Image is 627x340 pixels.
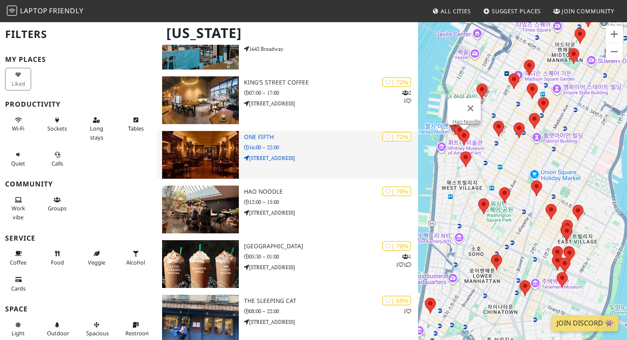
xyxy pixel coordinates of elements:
span: Work-friendly tables [128,125,144,132]
span: Coffee [10,259,26,266]
p: 07:00 – 17:00 [244,89,418,97]
h3: One Fifth [244,134,418,141]
button: Tables [123,113,149,136]
span: Laptop [20,6,48,15]
p: 12:00 – 15:00 [244,198,418,206]
a: Hao Noodle | 70% Hao Noodle 12:00 – 15:00 [STREET_ADDRESS] [157,186,418,233]
p: [STREET_ADDRESS] [244,154,418,162]
span: Power sockets [47,125,67,132]
button: Quiet [5,148,31,170]
span: Spacious [86,329,109,337]
img: Hao Noodle [162,186,239,233]
div: | 70% [382,241,411,251]
h3: Productivity [5,100,152,108]
h3: [GEOGRAPHIC_DATA] [244,243,418,250]
span: All Cities [441,7,471,15]
button: Wi-Fi [5,113,31,136]
a: King's Street Coffee | 72% 21 King's Street Coffee 07:00 – 17:00 [STREET_ADDRESS] [157,76,418,124]
span: Credit cards [11,285,26,292]
button: Veggie [84,247,110,269]
span: Group tables [48,204,67,212]
h1: [US_STATE] [160,21,417,45]
p: [STREET_ADDRESS] [244,209,418,217]
button: Cards [5,273,31,295]
a: Starbucks Reserve | 70% 111 [GEOGRAPHIC_DATA] 05:30 – 01:00 [STREET_ADDRESS] [157,240,418,288]
span: Join Community [562,7,614,15]
img: One Fifth [162,131,239,179]
span: People working [12,204,25,221]
a: Hao Noodle [453,119,481,125]
span: Suggest Places [492,7,541,15]
h3: Space [5,305,152,313]
button: 확대 [606,26,623,43]
button: Sockets [44,113,70,136]
span: Food [51,259,64,266]
a: All Cities [429,3,474,19]
span: Restroom [125,329,151,337]
h3: Service [5,234,152,242]
p: 08:00 – 22:00 [244,307,418,315]
span: Video/audio calls [52,160,63,167]
p: 1 [403,307,411,315]
h3: My Places [5,55,152,64]
span: Quiet [11,160,25,167]
button: 닫기 [460,98,481,119]
a: Join Community [550,3,618,19]
p: 05:30 – 01:00 [244,253,418,261]
button: 축소 [606,43,623,60]
span: Long stays [90,125,103,141]
button: Coffee [5,247,31,269]
a: LaptopFriendly LaptopFriendly [7,4,84,19]
p: [STREET_ADDRESS] [244,318,418,326]
h3: King's Street Coffee [244,79,418,86]
button: Groups [44,193,70,215]
button: Calls [44,148,70,170]
h3: The Sleeping Cat [244,297,418,305]
div: | 72% [382,132,411,142]
span: Veggie [88,259,105,266]
p: 2 1 [402,89,411,105]
button: Food [44,247,70,269]
img: King's Street Coffee [162,76,239,124]
a: One Fifth | 72% One Fifth 16:00 – 22:00 [STREET_ADDRESS] [157,131,418,179]
p: 1 1 1 [396,253,411,269]
p: [STREET_ADDRESS] [244,263,418,271]
div: | 70% [382,186,411,196]
span: Alcohol [126,259,145,266]
button: Long stays [84,113,110,144]
span: Friendly [49,6,83,15]
div: | 69% [382,296,411,305]
h3: Hao Noodle [244,188,418,195]
p: 16:00 – 22:00 [244,143,418,151]
span: Outdoor area [47,329,69,337]
div: | 72% [382,77,411,87]
h2: Filters [5,21,152,47]
h3: Community [5,180,152,188]
span: Natural light [12,329,25,337]
img: Starbucks Reserve [162,240,239,288]
button: Alcohol [123,247,149,269]
img: LaptopFriendly [7,6,17,16]
button: Work vibe [5,193,31,224]
p: [STREET_ADDRESS] [244,99,418,108]
span: Stable Wi-Fi [12,125,24,132]
a: Suggest Places [480,3,545,19]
